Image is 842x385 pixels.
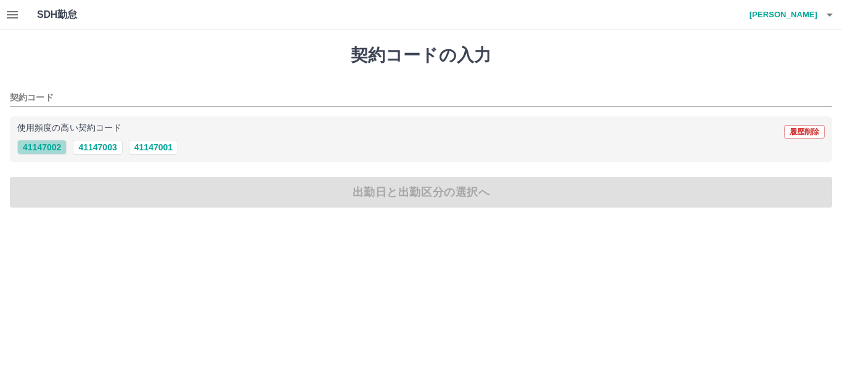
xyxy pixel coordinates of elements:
[73,140,122,155] button: 41147003
[17,124,121,132] p: 使用頻度の高い契約コード
[10,45,832,66] h1: 契約コードの入力
[784,125,825,139] button: 履歴削除
[17,140,67,155] button: 41147002
[129,140,178,155] button: 41147001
